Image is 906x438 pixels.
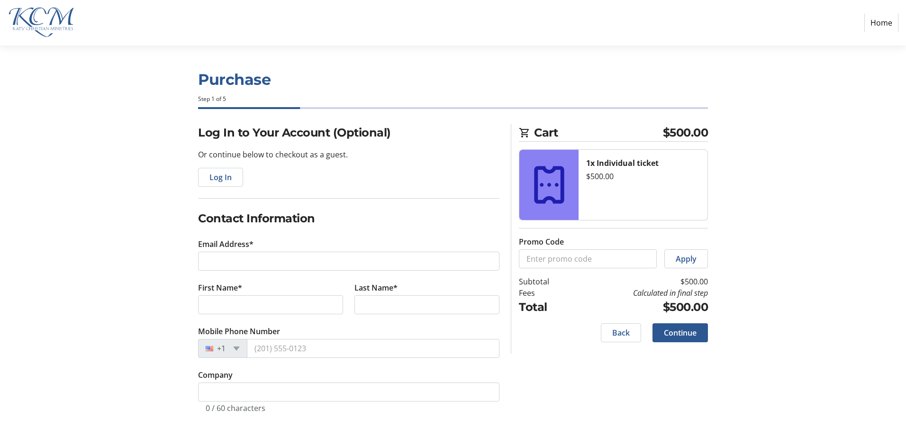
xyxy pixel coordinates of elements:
[573,299,708,316] td: $500.00
[198,149,499,160] p: Or continue below to checkout as a guest.
[676,253,697,265] span: Apply
[198,210,499,227] h2: Contact Information
[519,276,573,287] td: Subtotal
[601,323,641,342] button: Back
[519,287,573,299] td: Fees
[8,4,75,42] img: Katy Christian Ministries's Logo
[206,403,265,413] tr-character-limit: 0 / 60 characters
[534,124,663,141] span: Cart
[198,124,499,141] h2: Log In to Your Account (Optional)
[519,236,564,247] label: Promo Code
[663,124,708,141] span: $500.00
[573,287,708,299] td: Calculated in final step
[198,95,708,103] div: Step 1 of 5
[247,339,499,358] input: (201) 555-0123
[652,323,708,342] button: Continue
[664,327,697,338] span: Continue
[198,326,280,337] label: Mobile Phone Number
[198,238,254,250] label: Email Address*
[519,299,573,316] td: Total
[573,276,708,287] td: $500.00
[519,249,657,268] input: Enter promo code
[198,168,243,187] button: Log In
[198,369,233,381] label: Company
[586,171,700,182] div: $500.00
[198,282,242,293] label: First Name*
[864,14,898,32] a: Home
[198,68,708,91] h1: Purchase
[354,282,398,293] label: Last Name*
[612,327,630,338] span: Back
[664,249,708,268] button: Apply
[586,158,659,168] strong: 1x Individual ticket
[209,172,232,183] span: Log In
